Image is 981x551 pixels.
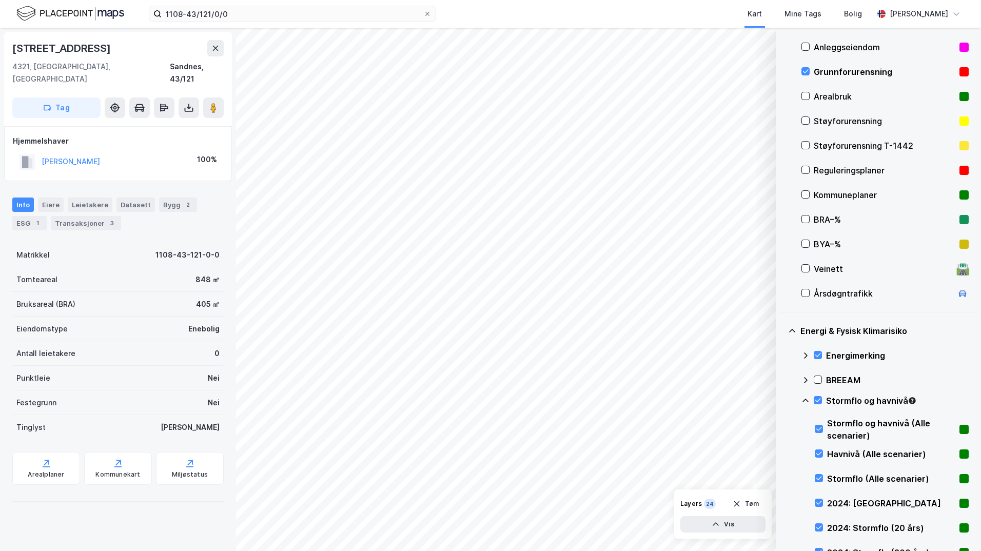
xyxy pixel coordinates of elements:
img: logo.f888ab2527a4732fd821a326f86c7f29.svg [16,5,124,23]
div: Transaksjoner [51,216,121,230]
div: Datasett [116,198,155,212]
div: Hjemmelshaver [13,135,223,147]
div: Støyforurensning [814,115,955,127]
div: Tinglyst [16,421,46,434]
button: Vis [680,516,766,533]
div: 1108-43-121-0-0 [155,249,220,261]
div: Layers [680,500,702,508]
div: BYA–% [814,238,955,250]
div: Punktleie [16,372,50,384]
div: Info [12,198,34,212]
div: ESG [12,216,47,230]
div: 2 [183,200,193,210]
button: Tag [12,97,101,118]
div: Kommuneplaner [814,189,955,201]
div: Miljøstatus [172,470,208,479]
div: Veinett [814,263,952,275]
div: Bruksareal (BRA) [16,298,75,310]
button: Tøm [726,496,766,512]
div: BREEAM [826,374,969,386]
div: Grunnforurensning [814,66,955,78]
div: 2024: [GEOGRAPHIC_DATA] [827,497,955,509]
div: Tomteareal [16,273,57,286]
div: Energi & Fysisk Klimarisiko [800,325,969,337]
div: Nei [208,372,220,384]
div: Bolig [844,8,862,20]
div: 848 ㎡ [195,273,220,286]
div: 3 [107,218,117,228]
div: [PERSON_NAME] [890,8,948,20]
div: Årsdøgntrafikk [814,287,952,300]
div: 0 [214,347,220,360]
div: Stormflo (Alle scenarier) [827,473,955,485]
div: Sandnes, 43/121 [170,61,224,85]
div: 🛣️ [956,262,970,275]
div: Leietakere [68,198,112,212]
div: 4321, [GEOGRAPHIC_DATA], [GEOGRAPHIC_DATA] [12,61,170,85]
div: Enebolig [188,323,220,335]
div: Havnivå (Alle scenarier) [827,448,955,460]
div: 2024: Stormflo (20 års) [827,522,955,534]
div: 100% [197,153,217,166]
div: Kart [748,8,762,20]
div: BRA–% [814,213,955,226]
iframe: Chat Widget [930,502,981,551]
div: 1 [32,218,43,228]
div: Arealbruk [814,90,955,103]
div: Arealplaner [28,470,64,479]
div: [STREET_ADDRESS] [12,40,113,56]
input: Søk på adresse, matrikkel, gårdeiere, leietakere eller personer [162,6,423,22]
div: [PERSON_NAME] [161,421,220,434]
div: Nei [208,397,220,409]
div: Eiere [38,198,64,212]
div: Antall leietakere [16,347,75,360]
div: Tooltip anchor [908,396,917,405]
div: Eiendomstype [16,323,68,335]
div: Stormflo og havnivå [826,395,969,407]
div: Bygg [159,198,197,212]
div: Støyforurensning T-1442 [814,140,955,152]
div: Festegrunn [16,397,56,409]
div: Reguleringsplaner [814,164,955,176]
div: Energimerking [826,349,969,362]
div: Stormflo og havnivå (Alle scenarier) [827,417,955,442]
div: Kommunekart [95,470,140,479]
div: Mine Tags [784,8,821,20]
div: Anleggseiendom [814,41,955,53]
div: Matrikkel [16,249,50,261]
div: 24 [704,499,716,509]
div: 405 ㎡ [196,298,220,310]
